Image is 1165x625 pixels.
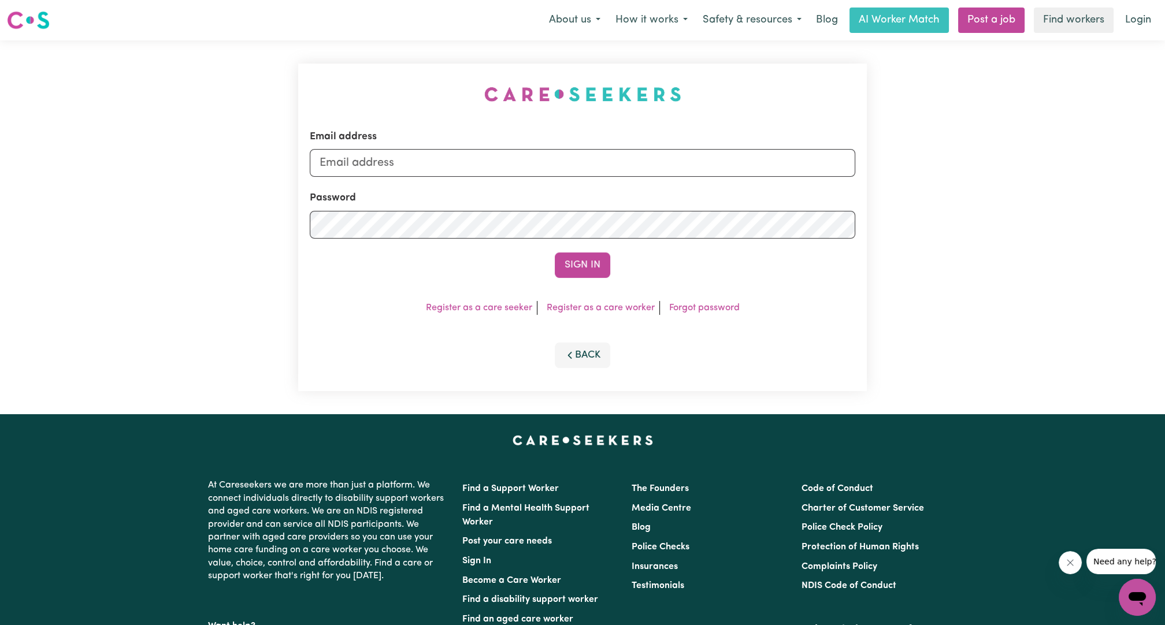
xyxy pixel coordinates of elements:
a: Find an aged care worker [462,615,573,624]
label: Email address [310,129,377,144]
button: How it works [608,8,695,32]
a: Sign In [462,556,491,566]
a: Media Centre [632,504,691,513]
a: Police Checks [632,542,689,552]
a: Charter of Customer Service [802,504,924,513]
button: About us [541,8,608,32]
a: Police Check Policy [802,523,882,532]
span: Need any help? [7,8,70,17]
iframe: Button to launch messaging window [1119,579,1156,616]
a: Login [1118,8,1158,33]
a: NDIS Code of Conduct [802,581,896,590]
a: Complaints Policy [802,562,877,571]
label: Password [310,191,356,206]
a: Blog [809,8,845,33]
a: Careseekers home page [513,435,653,444]
a: Become a Care Worker [462,576,561,585]
a: Code of Conduct [802,484,873,493]
a: Post a job [958,8,1025,33]
button: Safety & resources [695,8,809,32]
button: Back [555,343,610,368]
a: Find workers [1034,8,1114,33]
a: AI Worker Match [849,8,949,33]
a: Careseekers logo [7,7,50,34]
a: Find a Support Worker [462,484,559,493]
p: At Careseekers we are more than just a platform. We connect individuals directly to disability su... [208,474,448,587]
a: Insurances [632,562,678,571]
a: Find a Mental Health Support Worker [462,504,589,527]
iframe: Close message [1059,551,1082,574]
img: Careseekers logo [7,10,50,31]
a: Register as a care worker [547,303,655,312]
a: Forgot password [669,303,740,312]
a: The Founders [632,484,689,493]
a: Post your care needs [462,537,552,546]
a: Testimonials [632,581,684,590]
button: Sign In [555,252,610,278]
a: Protection of Human Rights [802,542,919,552]
input: Email address [310,149,855,177]
a: Find a disability support worker [462,595,598,604]
a: Register as a care seeker [426,303,532,312]
a: Blog [632,523,651,532]
iframe: Message from company [1086,549,1156,574]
